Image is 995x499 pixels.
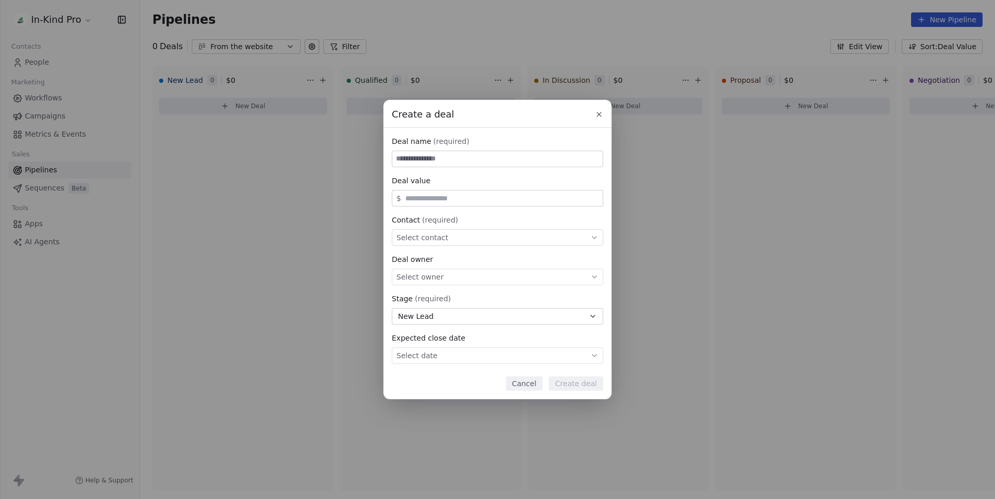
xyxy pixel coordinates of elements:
span: (required) [415,293,451,304]
span: Select date [396,350,437,361]
span: (required) [422,215,458,225]
span: Select owner [396,272,444,282]
div: Deal value [392,175,603,186]
span: New Lead [398,311,434,322]
span: (required) [433,136,470,146]
span: Deal name [392,136,431,146]
span: Contact [392,215,420,225]
div: Expected close date [392,333,603,343]
span: Stage [392,293,413,304]
span: Create a deal [392,108,454,121]
div: Deal owner [392,254,603,265]
button: Cancel [506,376,543,391]
button: Create deal [549,376,603,391]
span: Select contact [396,232,448,243]
span: $ [396,193,401,203]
